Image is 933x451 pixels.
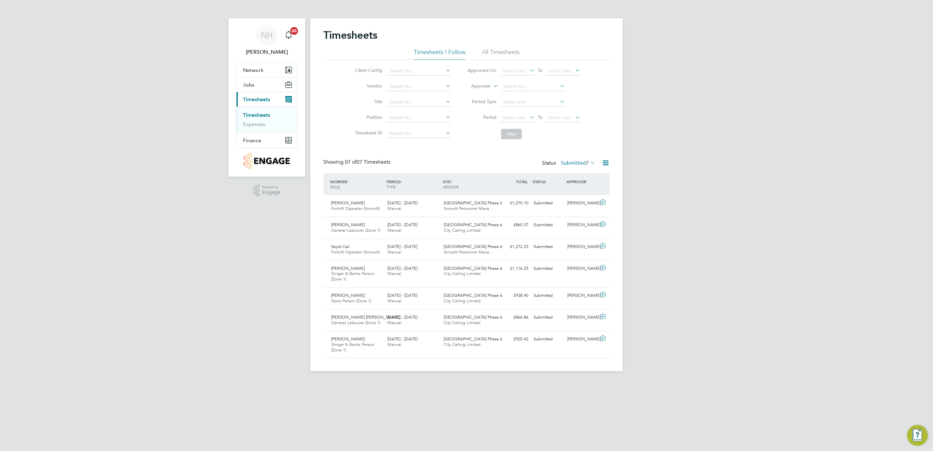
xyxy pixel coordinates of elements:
[444,222,502,227] span: [GEOGRAPHIC_DATA] Phase 6
[353,130,382,136] label: Timesheet ID
[502,115,525,120] span: Select date
[387,244,417,249] span: [DATE] - [DATE]
[387,82,451,91] input: Search for...
[331,249,380,255] span: Forklift Operator (Simcott)
[345,159,357,165] span: 07 of
[565,334,599,345] div: [PERSON_NAME]
[443,184,459,189] span: VENDOR
[497,290,531,301] div: £938.40
[243,82,254,88] span: Jobs
[386,184,396,189] span: TYPE
[444,206,494,211] span: Simcott Personnel Mana…
[387,298,401,304] span: Manual
[387,293,417,298] span: [DATE] - [DATE]
[331,200,365,206] span: [PERSON_NAME]
[565,312,599,323] div: [PERSON_NAME]
[387,200,417,206] span: [DATE] - [DATE]
[444,320,480,325] span: City Calling Limited
[387,222,417,227] span: [DATE] - [DATE]
[331,244,350,249] span: Sayid Cali
[451,179,452,184] span: /
[502,68,525,74] span: Select date
[228,18,305,177] nav: Main navigation
[244,153,290,169] img: countryside-properties-logo-retina.png
[444,249,494,255] span: Simcott Personnel Mana…
[548,115,571,120] span: Select date
[444,336,502,342] span: [GEOGRAPHIC_DATA] Phase 6
[387,336,417,342] span: [DATE] - [DATE]
[501,82,565,91] input: Search for...
[497,263,531,274] div: £1,116.25
[444,298,480,304] span: City Calling Limited
[387,271,401,276] span: Manual
[387,113,451,122] input: Search for...
[353,83,382,89] label: Vendor
[444,314,502,320] span: [GEOGRAPHIC_DATA] Phase 6
[548,68,571,74] span: Select date
[565,263,599,274] div: [PERSON_NAME]
[542,159,597,168] div: Status
[253,184,281,197] a: Powered byEngage
[387,66,451,75] input: Search for...
[282,25,295,46] a: 20
[497,334,531,345] div: £920.42
[331,298,371,304] span: Store Person (Zone 1)
[441,176,497,193] div: SITE
[561,160,595,166] label: Submitted
[467,67,496,73] label: Approved On
[329,176,385,193] div: WORKER
[536,113,544,121] span: To
[565,241,599,252] div: [PERSON_NAME]
[237,106,297,133] div: Timesheets
[331,222,365,227] span: [PERSON_NAME]
[243,96,270,102] span: Timesheets
[385,176,441,193] div: PERIOD
[444,200,502,206] span: [GEOGRAPHIC_DATA] Phase 6
[531,290,565,301] div: Submitted
[387,98,451,107] input: Search for...
[531,241,565,252] div: Submitted
[531,263,565,274] div: Submitted
[243,121,265,127] a: Expenses
[444,227,480,233] span: City Calling Limited
[497,241,531,252] div: £1,272.23
[323,29,377,42] h2: Timesheets
[531,220,565,230] div: Submitted
[462,83,491,89] label: Approver
[262,190,280,195] span: Engage
[907,425,928,446] button: Engage Resource Center
[237,92,297,106] button: Timesheets
[531,312,565,323] div: Submitted
[482,48,520,60] li: All Timesheets
[243,67,264,73] span: Network
[353,114,382,120] label: Position
[331,320,380,325] span: General Labourer (Zone 1)
[236,25,297,56] a: NH[PERSON_NAME]
[387,320,401,325] span: Manual
[516,179,528,184] span: TOTAL
[444,293,502,298] span: [GEOGRAPHIC_DATA] Phase 6
[497,220,531,230] div: £860.37
[331,227,380,233] span: General Labourer (Zone 1)
[345,159,390,165] span: 07 Timesheets
[331,314,404,320] span: [PERSON_NAME] [PERSON_NAME]…
[387,342,401,347] span: Manual
[237,77,297,92] button: Jobs
[331,293,365,298] span: [PERSON_NAME]
[353,67,382,73] label: Client Config
[497,312,531,323] div: £866.86
[531,176,565,187] div: STATUS
[331,266,365,271] span: [PERSON_NAME]
[444,271,480,276] span: City Calling Limited
[347,179,348,184] span: /
[467,99,496,104] label: Period Type
[414,48,466,60] li: Timesheets I Follow
[243,112,270,118] a: Timesheets
[467,114,496,120] label: Period
[400,179,402,184] span: /
[237,133,297,147] button: Finance
[262,184,280,190] span: Powered by
[531,334,565,345] div: Submitted
[444,244,502,249] span: [GEOGRAPHIC_DATA] Phase 6
[531,198,565,209] div: Submitted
